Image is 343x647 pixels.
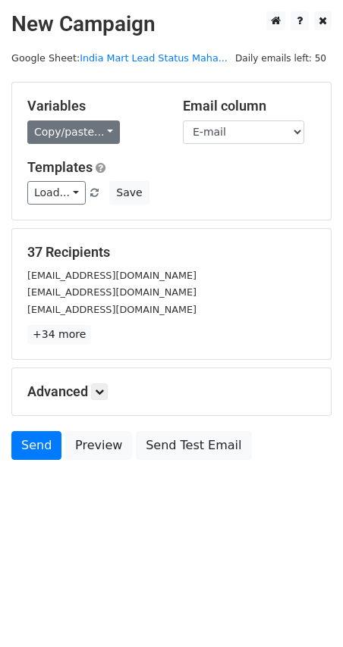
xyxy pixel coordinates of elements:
[267,574,343,647] iframe: Chat Widget
[27,304,197,315] small: [EMAIL_ADDRESS][DOMAIN_NAME]
[27,270,197,281] small: [EMAIL_ADDRESS][DOMAIN_NAME]
[27,244,316,261] h5: 37 Recipients
[136,431,251,460] a: Send Test Email
[230,52,332,64] a: Daily emails left: 50
[230,50,332,67] span: Daily emails left: 50
[27,98,160,114] h5: Variables
[65,431,132,460] a: Preview
[11,52,228,64] small: Google Sheet:
[183,98,316,114] h5: Email column
[27,383,316,400] h5: Advanced
[27,181,86,205] a: Load...
[109,181,149,205] button: Save
[11,11,332,37] h2: New Campaign
[27,325,91,344] a: +34 more
[27,159,93,175] a: Templates
[27,120,120,144] a: Copy/paste...
[80,52,228,64] a: India Mart Lead Status Maha...
[27,286,197,298] small: [EMAIL_ADDRESS][DOMAIN_NAME]
[11,431,61,460] a: Send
